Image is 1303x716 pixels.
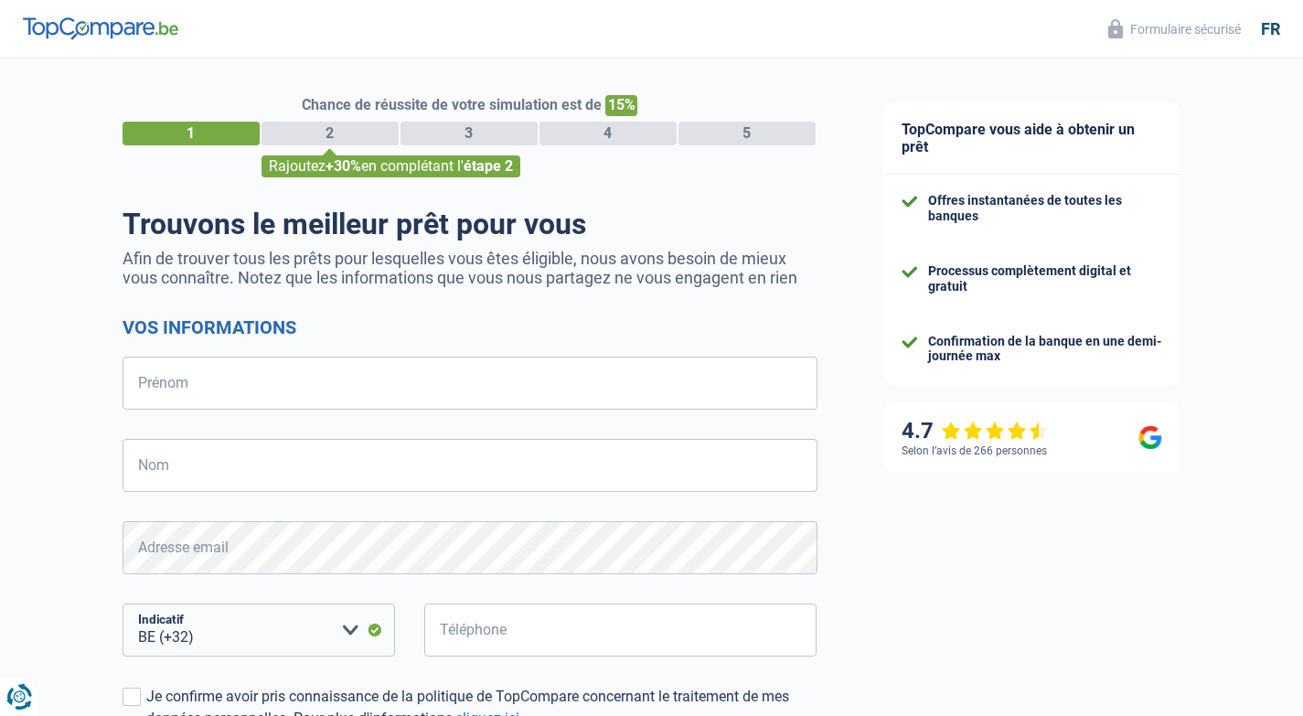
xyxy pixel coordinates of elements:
span: 15% [605,95,637,116]
span: Chance de réussite de votre simulation est de [302,96,602,113]
div: Selon l’avis de 266 personnes [902,444,1047,457]
div: TopCompare vous aide à obtenir un prêt [883,102,1180,175]
div: 4.7 [902,418,1049,444]
div: Rajoutez en complétant l' [262,155,520,177]
span: étape 2 [464,157,513,175]
div: Offres instantanées de toutes les banques [928,193,1162,224]
img: TopCompare Logo [23,17,178,39]
h1: Trouvons le meilleur prêt pour vous [123,207,817,241]
div: fr [1261,19,1280,39]
div: Confirmation de la banque en une demi-journée max [928,334,1162,365]
p: Afin de trouver tous les prêts pour lesquelles vous êtes éligible, nous avons besoin de mieux vou... [123,249,817,287]
div: 2 [262,122,399,145]
div: 4 [539,122,677,145]
h2: Vos informations [123,316,817,338]
div: 5 [678,122,816,145]
button: Formulaire sécurisé [1097,14,1252,44]
div: 1 [123,122,260,145]
div: 3 [401,122,538,145]
span: +30% [326,157,361,175]
div: Processus complètement digital et gratuit [928,263,1162,294]
input: 401020304 [424,604,817,657]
